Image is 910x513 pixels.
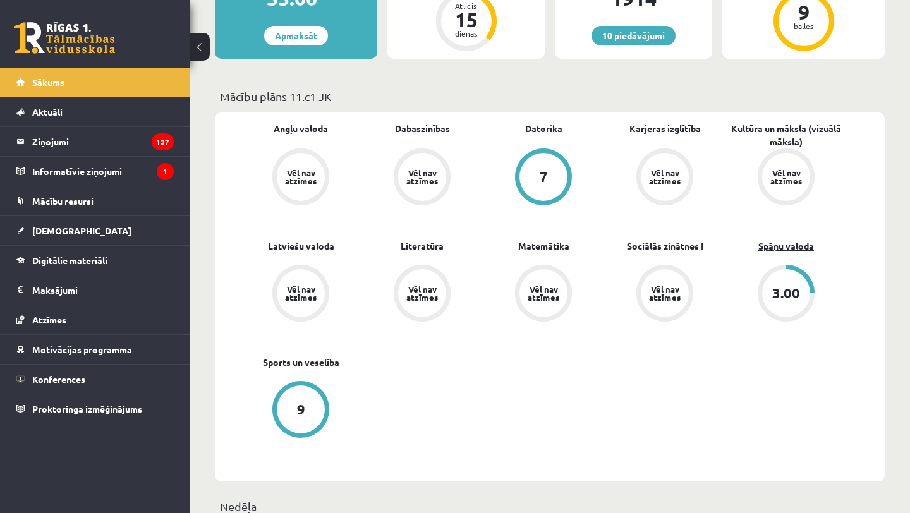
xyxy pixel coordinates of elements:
[404,285,440,301] div: Vēl nav atzīmes
[16,394,174,423] a: Proktoringa izmēģinājums
[32,195,94,207] span: Mācību resursi
[32,314,66,325] span: Atzīmes
[14,22,115,54] a: Rīgas 1. Tālmācības vidusskola
[16,97,174,126] a: Aktuāli
[401,239,444,253] a: Literatūra
[16,216,174,245] a: [DEMOGRAPHIC_DATA]
[32,76,64,88] span: Sākums
[447,2,485,9] div: Atlicis
[447,9,485,30] div: 15
[395,122,450,135] a: Dabaszinības
[240,148,361,208] a: Vēl nav atzīmes
[157,163,174,180] i: 1
[268,239,334,253] a: Latviešu valoda
[647,169,682,185] div: Vēl nav atzīmes
[16,68,174,97] a: Sākums
[518,239,569,253] a: Matemātika
[16,157,174,186] a: Informatīvie ziņojumi1
[627,239,703,253] a: Sociālās zinātnes I
[283,169,318,185] div: Vēl nav atzīmes
[647,285,682,301] div: Vēl nav atzīmes
[483,148,604,208] a: 7
[604,148,725,208] a: Vēl nav atzīmes
[240,381,361,440] a: 9
[540,170,548,184] div: 7
[361,148,483,208] a: Vēl nav atzīmes
[16,127,174,156] a: Ziņojumi137
[768,169,804,185] div: Vēl nav atzīmes
[758,239,814,253] a: Spāņu valoda
[16,305,174,334] a: Atzīmes
[32,255,107,266] span: Digitālie materiāli
[483,265,604,324] a: Vēl nav atzīmes
[32,275,174,305] legend: Maksājumi
[361,265,483,324] a: Vēl nav atzīmes
[283,285,318,301] div: Vēl nav atzīmes
[604,265,725,324] a: Vēl nav atzīmes
[32,127,174,156] legend: Ziņojumi
[274,122,328,135] a: Angļu valoda
[16,335,174,364] a: Motivācijas programma
[32,373,85,385] span: Konferences
[16,365,174,394] a: Konferences
[152,133,174,150] i: 137
[525,122,562,135] a: Datorika
[725,265,847,324] a: 3.00
[772,286,800,300] div: 3.00
[725,122,847,148] a: Kultūra un māksla (vizuālā māksla)
[220,88,880,105] p: Mācību plāns 11.c1 JK
[32,225,131,236] span: [DEMOGRAPHIC_DATA]
[591,26,676,45] a: 10 piedāvājumi
[32,403,142,414] span: Proktoringa izmēģinājums
[526,285,561,301] div: Vēl nav atzīmes
[240,265,361,324] a: Vēl nav atzīmes
[16,246,174,275] a: Digitālie materiāli
[264,26,328,45] a: Apmaksāt
[32,106,63,118] span: Aktuāli
[725,148,847,208] a: Vēl nav atzīmes
[16,275,174,305] a: Maksājumi
[263,356,339,369] a: Sports un veselība
[297,402,305,416] div: 9
[785,22,823,30] div: balles
[447,30,485,37] div: dienas
[32,344,132,355] span: Motivācijas programma
[32,157,174,186] legend: Informatīvie ziņojumi
[404,169,440,185] div: Vēl nav atzīmes
[16,186,174,215] a: Mācību resursi
[785,2,823,22] div: 9
[629,122,701,135] a: Karjeras izglītība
